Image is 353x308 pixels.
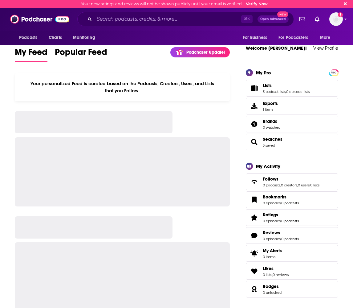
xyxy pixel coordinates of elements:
a: 0 users [298,183,310,187]
button: open menu [238,32,275,44]
a: PRO [330,70,337,74]
img: Podchaser - Follow, Share and Rate Podcasts [10,13,69,25]
span: , [280,183,281,187]
button: open menu [316,32,338,44]
div: Search podcasts, credits, & more... [77,12,294,26]
span: Badges [263,284,279,289]
span: For Podcasters [278,33,308,42]
a: Ratings [263,212,299,218]
a: Follows [263,176,319,182]
a: View Profile [313,45,338,51]
a: Reviews [248,231,260,240]
span: My Alerts [263,248,282,253]
a: Bookmarks [248,195,260,204]
span: Follows [263,176,278,182]
a: Brands [248,120,260,128]
a: 0 lists [310,183,319,187]
span: Charts [49,33,62,42]
button: open menu [69,32,103,44]
span: Exports [248,102,260,110]
a: Reviews [263,230,299,235]
input: Search podcasts, credits, & more... [94,14,241,24]
span: Open Advanced [260,18,286,21]
a: 0 podcasts [281,201,299,205]
span: Lists [246,80,338,97]
a: My Alerts [246,245,338,262]
div: My Activity [256,163,280,169]
span: Likes [246,263,338,280]
a: Lists [263,83,310,88]
span: Likes [263,266,274,271]
a: Bookmarks [263,194,299,200]
a: Lists [248,84,260,93]
span: Ratings [263,212,278,218]
a: 0 creators [281,183,297,187]
span: More [320,33,331,42]
a: 0 unlocked [263,290,282,295]
span: Logged in as charlottestone [329,12,343,26]
span: Reviews [246,227,338,244]
div: Your new ratings and reviews will not be shown publicly until your email is verified. [81,2,268,6]
a: Searches [248,138,260,146]
span: Brands [263,119,277,124]
a: 0 episodes [263,201,281,205]
span: Follows [246,173,338,190]
a: 0 podcasts [281,219,299,223]
span: Ratings [246,209,338,226]
span: ⌘ K [241,15,253,23]
a: Brands [263,119,280,124]
img: User Profile [329,12,343,26]
div: Your personalized Feed is curated based on the Podcasts, Creators, Users, and Lists that you Follow. [15,73,230,101]
span: Badges [246,281,338,298]
a: Searches [263,136,282,142]
a: Likes [263,266,289,271]
a: 3 saved [263,143,275,148]
a: 0 episodes [263,237,281,241]
a: Badges [263,284,282,289]
span: PRO [330,70,337,75]
span: My Feed [15,47,47,61]
a: Show notifications dropdown [312,14,322,24]
a: Welcome [PERSON_NAME]! [246,45,307,51]
span: 1 item [263,107,278,112]
a: 0 episode lists [286,89,310,94]
span: Exports [263,101,278,106]
span: New [277,11,288,17]
a: Show notifications dropdown [297,14,307,24]
span: Podcasts [19,33,37,42]
span: Bookmarks [263,194,286,200]
a: Popular Feed [55,47,107,62]
button: open menu [274,32,317,44]
a: Likes [248,267,260,276]
a: 0 podcasts [263,183,280,187]
a: 0 episodes [263,219,281,223]
a: Follows [248,177,260,186]
a: 3 podcast lists [263,89,286,94]
a: 0 lists [263,273,272,277]
span: My Alerts [248,249,260,258]
span: 0 items [263,255,282,259]
span: Reviews [263,230,280,235]
div: My Pro [256,70,271,76]
a: Badges [248,285,260,293]
a: 0 reviews [273,273,289,277]
span: Monitoring [73,33,95,42]
p: Podchaser Update! [186,50,225,55]
span: , [272,273,273,277]
a: Ratings [248,213,260,222]
button: Open AdvancedNew [258,15,289,23]
span: , [297,183,298,187]
a: 0 podcasts [281,237,299,241]
span: Searches [246,134,338,150]
a: Exports [246,98,338,114]
span: Bookmarks [246,191,338,208]
a: Charts [45,32,66,44]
